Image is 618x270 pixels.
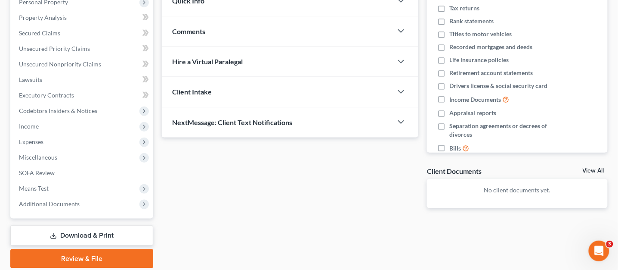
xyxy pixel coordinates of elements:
div: Client Documents [427,166,482,176]
span: Lawsuits [19,76,42,83]
span: NextMessage: Client Text Notifications [172,118,292,126]
span: Tax returns [449,4,479,13]
span: Executory Contracts [19,91,74,99]
a: View All [583,168,604,174]
a: Lawsuits [12,72,153,88]
span: Bills [449,144,461,153]
span: Unsecured Priority Claims [19,45,90,52]
span: Titles to motor vehicles [449,30,512,38]
a: Secured Claims [12,25,153,41]
span: Drivers license & social security card [449,82,547,90]
iframe: Intercom live chat [589,241,609,261]
span: 3 [606,241,613,248]
span: Retirement account statements [449,69,533,77]
a: Property Analysis [12,10,153,25]
span: Life insurance policies [449,56,509,64]
span: Appraisal reports [449,109,496,117]
span: Expenses [19,138,43,145]
a: Unsecured Nonpriority Claims [12,57,153,72]
a: Download & Print [10,226,153,246]
span: Additional Documents [19,200,80,207]
span: Client Intake [172,88,212,96]
a: Executory Contracts [12,88,153,103]
span: SOFA Review [19,169,55,176]
a: Review & File [10,249,153,268]
a: Unsecured Priority Claims [12,41,153,57]
span: Recorded mortgages and deeds [449,43,532,51]
span: Separation agreements or decrees of divorces [449,122,555,139]
span: Miscellaneous [19,154,57,161]
span: Unsecured Nonpriority Claims [19,60,101,68]
span: Bank statements [449,17,494,25]
span: Comments [172,27,205,35]
span: Means Test [19,185,49,192]
span: Income [19,122,39,130]
span: Codebtors Insiders & Notices [19,107,97,114]
span: Secured Claims [19,29,60,37]
span: Property Analysis [19,14,67,21]
span: Hire a Virtual Paralegal [172,57,243,66]
p: No client documents yet. [434,186,601,195]
span: Income Documents [449,95,501,104]
a: SOFA Review [12,165,153,181]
